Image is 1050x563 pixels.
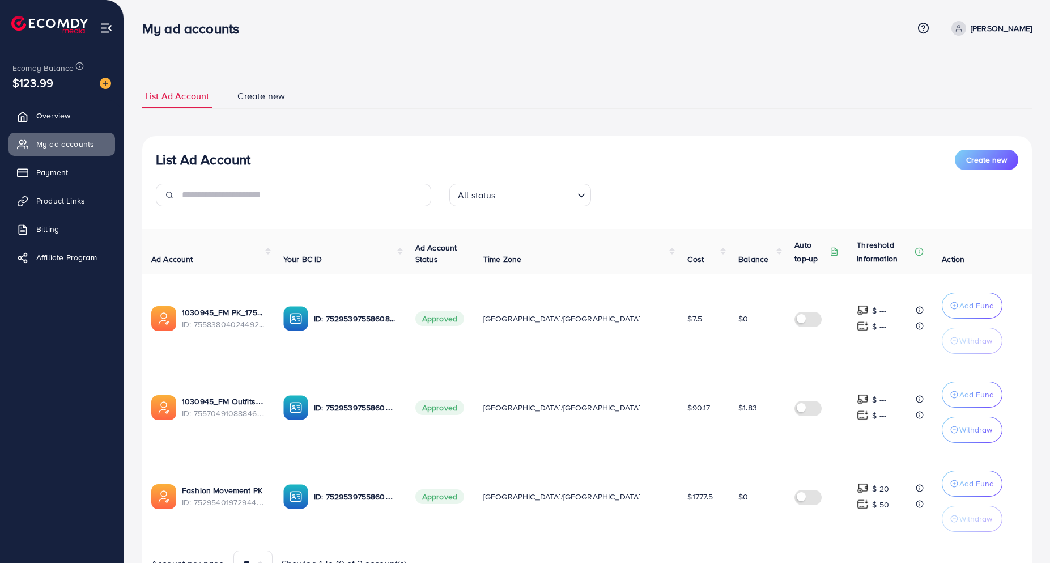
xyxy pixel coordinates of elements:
[156,151,250,168] h3: List Ad Account
[456,187,498,204] span: All status
[872,320,886,333] p: $ ---
[959,423,992,437] p: Withdraw
[857,482,869,494] img: top-up amount
[12,74,53,91] span: $123.99
[947,21,1032,36] a: [PERSON_NAME]
[8,133,115,155] a: My ad accounts
[942,328,1002,354] button: Withdraw
[151,484,176,509] img: ic-ads-acc.e4c84228.svg
[687,491,713,502] span: $1777.5
[100,78,111,89] img: image
[942,471,1002,497] button: Add Fund
[872,393,886,407] p: $ ---
[142,20,248,37] h3: My ad accounts
[8,218,115,240] a: Billing
[499,185,573,204] input: Search for option
[283,306,308,331] img: ic-ba-acc.ded83a64.svg
[971,22,1032,35] p: [PERSON_NAME]
[872,409,886,422] p: $ ---
[36,110,70,121] span: Overview
[36,223,59,235] span: Billing
[1002,512,1042,554] iframe: Chat
[738,402,757,413] span: $1.83
[283,395,308,420] img: ic-ba-acc.ded83a64.svg
[151,395,176,420] img: ic-ads-acc.e4c84228.svg
[942,382,1002,408] button: Add Fund
[8,161,115,184] a: Payment
[415,311,464,326] span: Approved
[942,253,964,265] span: Action
[8,246,115,269] a: Affiliate Program
[857,393,869,405] img: top-up amount
[959,512,992,526] p: Withdraw
[738,491,748,502] span: $0
[955,150,1018,170] button: Create new
[8,104,115,127] a: Overview
[12,62,74,74] span: Ecomdy Balance
[942,417,1002,443] button: Withdraw
[738,313,748,324] span: $0
[36,167,68,178] span: Payment
[36,138,94,150] span: My ad accounts
[942,506,1002,532] button: Withdraw
[857,320,869,332] img: top-up amount
[182,396,265,419] div: <span class='underline'>1030945_FM Outfits_1759512825336</span></br>7557049108884619282
[415,400,464,415] span: Approved
[857,304,869,316] img: top-up amount
[738,253,768,265] span: Balance
[966,154,1007,166] span: Create new
[415,489,464,504] span: Approved
[857,238,912,265] p: Threshold information
[687,253,704,265] span: Cost
[283,253,322,265] span: Your BC ID
[182,307,265,330] div: <span class='underline'>1030945_FM PK_1759822596175</span></br>7558380402449235984
[151,253,193,265] span: Ad Account
[100,22,113,35] img: menu
[687,313,702,324] span: $7.5
[942,293,1002,319] button: Add Fund
[182,307,265,318] a: 1030945_FM PK_1759822596175
[237,90,285,103] span: Create new
[483,491,641,502] span: [GEOGRAPHIC_DATA]/[GEOGRAPHIC_DATA]
[959,334,992,348] p: Withdraw
[36,195,85,206] span: Product Links
[8,189,115,212] a: Product Links
[151,306,176,331] img: ic-ads-acc.e4c84228.svg
[11,16,88,33] img: logo
[857,409,869,421] img: top-up amount
[449,184,591,206] div: Search for option
[872,482,889,496] p: $ 20
[415,242,457,265] span: Ad Account Status
[959,388,994,401] p: Add Fund
[483,253,521,265] span: Time Zone
[794,238,827,265] p: Auto top-up
[182,396,265,407] a: 1030945_FM Outfits_1759512825336
[182,485,265,508] div: <span class='underline'>Fashion Movement PK</span></br>7529540197294407681
[283,484,308,509] img: ic-ba-acc.ded83a64.svg
[483,402,641,413] span: [GEOGRAPHIC_DATA]/[GEOGRAPHIC_DATA]
[36,252,97,263] span: Affiliate Program
[182,319,265,330] span: ID: 7558380402449235984
[959,299,994,312] p: Add Fund
[182,485,262,496] a: Fashion Movement PK
[872,304,886,318] p: $ ---
[182,497,265,508] span: ID: 7529540197294407681
[182,408,265,419] span: ID: 7557049108884619282
[145,90,209,103] span: List Ad Account
[314,401,397,414] p: ID: 7529539755860836369
[959,477,994,490] p: Add Fund
[687,402,710,413] span: $90.17
[857,498,869,510] img: top-up amount
[314,312,397,325] p: ID: 7529539755860836369
[872,498,889,511] p: $ 50
[483,313,641,324] span: [GEOGRAPHIC_DATA]/[GEOGRAPHIC_DATA]
[314,490,397,503] p: ID: 7529539755860836369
